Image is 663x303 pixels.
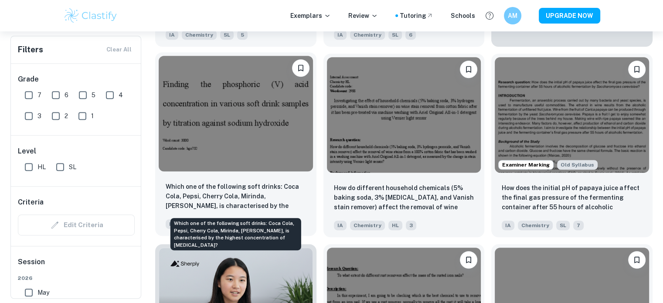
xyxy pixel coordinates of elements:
[37,288,49,297] span: May
[507,11,517,20] h6: AM
[406,221,416,230] span: 3
[159,56,313,171] img: Chemistry IA example thumbnail: Which one of the following soft drinks:
[388,30,402,40] span: SL
[37,162,46,172] span: HL
[557,160,598,170] span: Old Syllabus
[491,54,653,237] a: Examiner MarkingStarting from the May 2025 session, the Chemistry IA requirements have changed. I...
[350,221,385,230] span: Chemistry
[518,221,553,230] span: Chemistry
[237,30,248,40] span: 5
[170,218,301,250] div: Which one of the following soft drinks: Coca Cola, Pepsi, Cherry Cola, Mirinda, [PERSON_NAME], is...
[166,219,178,229] span: IA
[18,74,135,85] h6: Grade
[482,8,497,23] button: Help and Feedback
[65,90,68,100] span: 6
[334,183,474,213] p: How do different household chemicals (5% baking soda, 3% hydrogen peroxide, and Vanish stain remo...
[18,214,135,235] div: Criteria filters are unavailable when searching by topic
[37,90,41,100] span: 7
[350,30,385,40] span: Chemistry
[63,7,119,24] img: Clastify logo
[166,30,178,40] span: IA
[182,30,217,40] span: Chemistry
[405,30,416,40] span: 6
[400,11,433,20] a: Tutoring
[334,30,347,40] span: IA
[220,30,234,40] span: SL
[327,57,481,173] img: Chemistry IA example thumbnail: How do different household chemicals (5%
[557,160,598,170] div: Starting from the May 2025 session, the Chemistry IA requirements have changed. It's OK to refer ...
[502,221,514,230] span: IA
[495,57,649,173] img: Chemistry IA example thumbnail: How does the initial pH of papaya juice
[65,111,68,121] span: 2
[451,11,475,20] a: Schools
[334,221,347,230] span: IA
[460,251,477,269] button: Bookmark
[290,11,331,20] p: Exemplars
[92,90,95,100] span: 5
[166,182,306,211] p: Which one of the following soft drinks: Coca Cola, Pepsi, Cherry Cola, Mirinda, Dr Pepper, is cha...
[18,146,135,157] h6: Level
[18,274,135,282] span: 2026
[91,111,94,121] span: 1
[628,251,646,269] button: Bookmark
[499,161,553,169] span: Examiner Marking
[69,162,76,172] span: SL
[539,8,600,24] button: UPGRADE NOW
[388,221,402,230] span: HL
[18,44,43,56] h6: Filters
[119,90,123,100] span: 4
[323,54,485,237] a: BookmarkHow do different household chemicals (5% baking soda, 3% hydrogen peroxide, and Vanish st...
[292,59,309,77] button: Bookmark
[573,221,584,230] span: 7
[556,221,570,230] span: SL
[155,54,316,237] a: BookmarkWhich one of the following soft drinks: Coca Cola, Pepsi, Cherry Cola, Mirinda, Dr Pepper...
[460,61,477,78] button: Bookmark
[18,197,44,208] h6: Criteria
[18,257,135,274] h6: Session
[628,61,646,78] button: Bookmark
[348,11,378,20] p: Review
[37,111,41,121] span: 3
[504,7,521,24] button: AM
[502,183,642,213] p: How does the initial pH of papaya juice affect the final gas pressure of the fermenting container...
